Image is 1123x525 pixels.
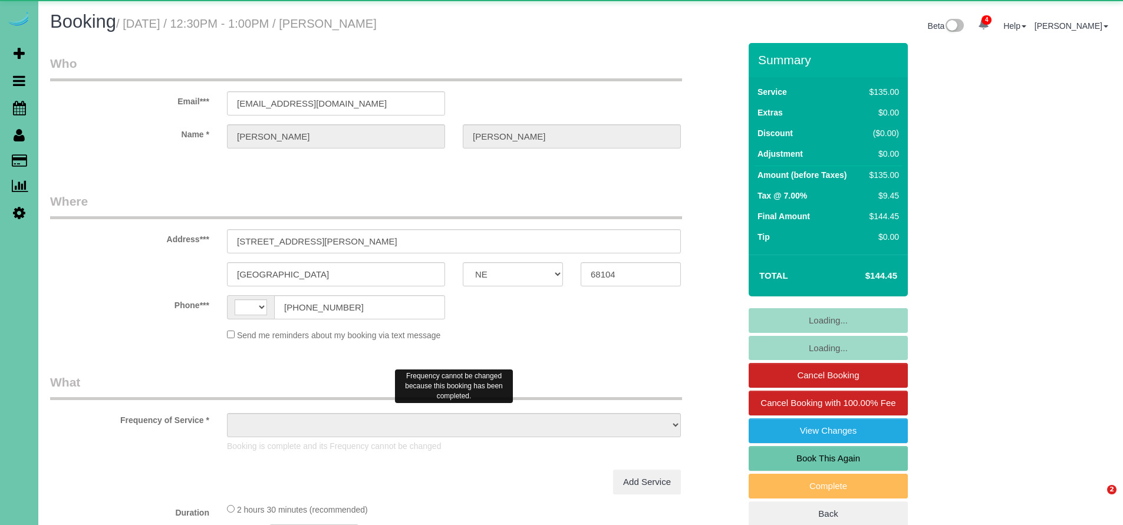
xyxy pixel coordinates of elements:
span: Booking [50,11,116,32]
a: Beta [928,21,964,31]
label: Name * [41,124,218,140]
div: $144.45 [865,210,899,222]
a: Cancel Booking with 100.00% Fee [749,391,908,415]
a: Book This Again [749,446,908,471]
h3: Summary [758,53,902,67]
h4: $144.45 [830,271,897,281]
div: $135.00 [865,169,899,181]
span: Send me reminders about my booking via text message [237,331,441,340]
label: Amount (before Taxes) [758,169,847,181]
label: Service [758,86,787,98]
a: Cancel Booking [749,363,908,388]
legend: What [50,374,682,400]
span: 2 [1107,485,1117,494]
div: Frequency cannot be changed because this booking has been completed. [395,369,513,403]
img: New interface [944,19,964,34]
label: Duration [41,503,218,519]
label: Discount [758,127,793,139]
a: 4 [972,12,995,38]
span: 2 hours 30 minutes (recommended) [237,505,368,514]
p: Booking is complete and its Frequency cannot be changed [227,440,681,452]
div: $0.00 [865,148,899,160]
label: Frequency of Service * [41,410,218,426]
a: [PERSON_NAME] [1035,21,1108,31]
label: Extras [758,107,783,118]
span: Cancel Booking with 100.00% Fee [760,398,895,408]
div: $9.45 [865,190,899,202]
img: Automaid Logo [7,12,31,28]
div: ($0.00) [865,127,899,139]
div: $0.00 [865,107,899,118]
span: 4 [982,15,992,25]
div: $0.00 [865,231,899,243]
legend: Where [50,193,682,219]
a: Add Service [613,470,681,494]
strong: Total [759,270,788,280]
label: Adjustment [758,148,803,160]
div: $135.00 [865,86,899,98]
label: Tip [758,231,770,243]
legend: Who [50,55,682,81]
label: Tax @ 7.00% [758,190,807,202]
a: Help [1003,21,1026,31]
label: Final Amount [758,210,810,222]
iframe: Intercom live chat [1083,485,1111,513]
small: / [DATE] / 12:30PM - 1:00PM / [PERSON_NAME] [116,17,377,30]
a: View Changes [749,418,908,443]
